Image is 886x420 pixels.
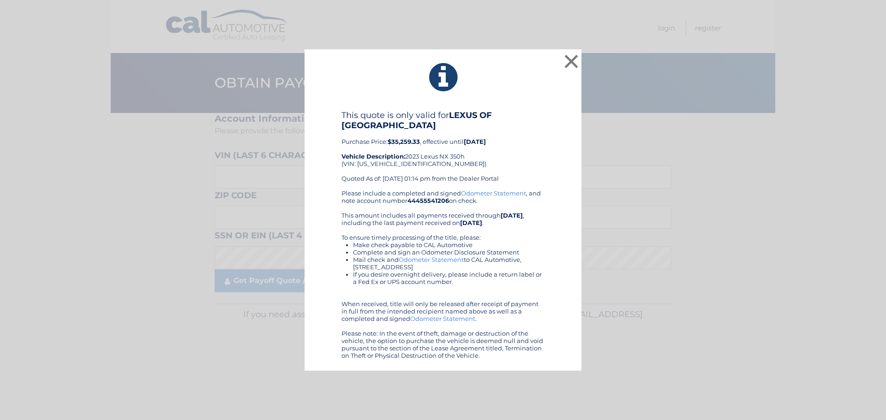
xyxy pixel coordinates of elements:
div: Please include a completed and signed , and note account number on check. This amount includes al... [341,189,545,359]
b: [DATE] [464,138,486,145]
b: 44455541206 [407,197,449,204]
li: Make check payable to CAL Automotive [353,241,545,248]
b: [DATE] [460,219,482,226]
button: × [562,52,581,71]
a: Odometer Statement [399,256,464,263]
b: $35,259.33 [388,138,420,145]
b: LEXUS OF [GEOGRAPHIC_DATA] [341,110,492,130]
a: Odometer Statement [461,189,526,197]
strong: Vehicle Description: [341,153,405,160]
div: Purchase Price: , effective until 2023 Lexus NX 350h (VIN: [US_VEHICLE_IDENTIFICATION_NUMBER]) Qu... [341,110,545,189]
a: Odometer Statement [410,315,475,322]
li: Complete and sign an Odometer Disclosure Statement [353,248,545,256]
li: If you desire overnight delivery, please include a return label or a Fed Ex or UPS account number. [353,271,545,285]
b: [DATE] [501,212,523,219]
h4: This quote is only valid for [341,110,545,130]
li: Mail check and to CAL Automotive, [STREET_ADDRESS] [353,256,545,271]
